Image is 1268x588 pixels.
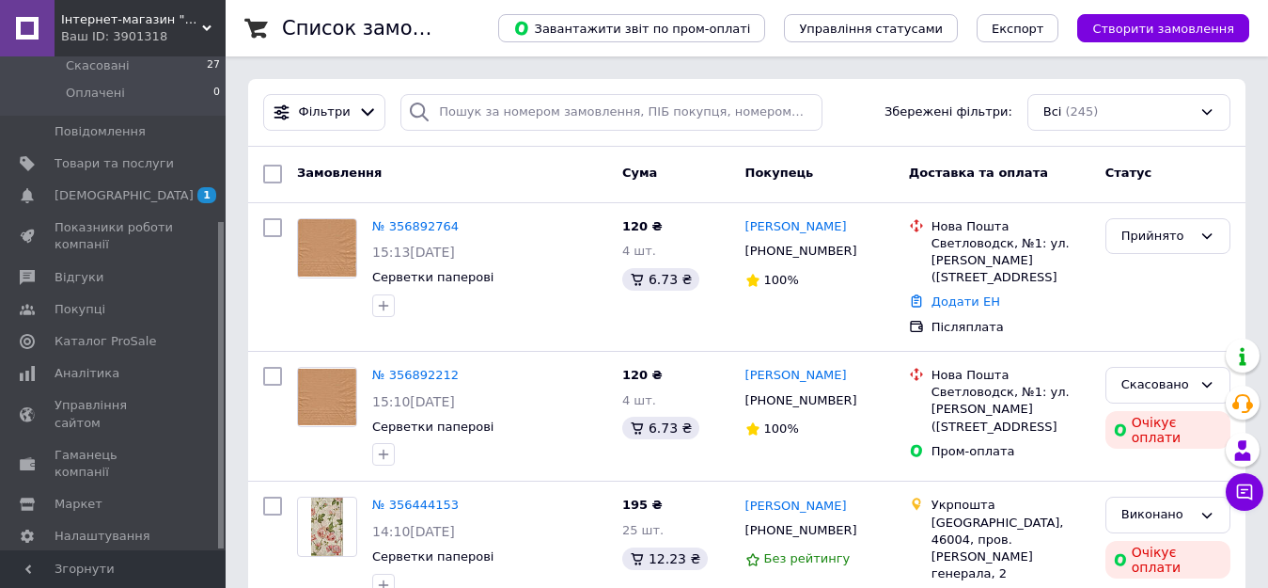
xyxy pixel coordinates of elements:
div: Виконано [1121,505,1192,525]
span: 100% [764,273,799,287]
span: Управління сайтом [55,397,174,431]
a: Фото товару [297,218,357,278]
span: Показники роботи компанії [55,219,174,253]
span: Оплачені [66,85,125,102]
button: Чат з покупцем [1226,473,1263,511]
span: 1 [197,187,216,203]
button: Завантажити звіт по пром-оплаті [498,14,765,42]
span: Скасовані [66,57,130,74]
div: 6.73 ₴ [622,268,699,291]
h1: Список замовлень [282,17,473,40]
div: Пром-оплата [931,443,1090,460]
span: 27 [207,57,220,74]
div: [PHONE_NUMBER] [742,239,861,263]
a: [PERSON_NAME] [745,218,847,236]
span: (245) [1065,104,1098,119]
span: 120 ₴ [622,368,663,382]
img: Фото товару [311,498,343,556]
div: Скасовано [1121,375,1192,395]
button: Управління статусами [784,14,958,42]
input: Пошук за номером замовлення, ПІБ покупця, номером телефону, Email, номером накладної [400,94,822,131]
img: Фото товару [298,219,356,277]
span: Cума [622,166,657,180]
span: 25 шт. [622,523,664,537]
span: Експорт [992,22,1044,36]
span: Створити замовлення [1092,22,1234,36]
div: Светловодск, №1: ул. [PERSON_NAME] ([STREET_ADDRESS] [931,384,1090,436]
span: Інтернет-магазин "Shoperbag" [61,11,202,28]
div: Нова Пошта [931,367,1090,384]
span: 195 ₴ [622,498,663,512]
div: Прийнято [1121,227,1192,246]
a: [PERSON_NAME] [745,498,847,516]
button: Створити замовлення [1077,14,1249,42]
div: Укрпошта [931,497,1090,514]
div: Ваш ID: 3901318 [61,28,226,45]
span: Статус [1105,166,1152,180]
a: [PERSON_NAME] [745,367,847,385]
span: 15:10[DATE] [372,394,455,409]
span: 14:10[DATE] [372,524,455,539]
span: Гаманець компанії [55,447,174,481]
span: Замовлення [297,166,382,180]
span: Аналітика [55,365,119,382]
a: № 356892764 [372,219,459,233]
a: № 356892212 [372,368,459,382]
a: № 356444153 [372,498,459,512]
a: Серветки паперові [372,270,493,284]
a: Створити замовлення [1058,21,1249,35]
div: [GEOGRAPHIC_DATA], 46004, пров. [PERSON_NAME] генерала, 2 [931,515,1090,583]
a: Фото товару [297,497,357,557]
span: Доставка та оплата [909,166,1048,180]
div: [PHONE_NUMBER] [742,518,861,543]
span: 4 шт. [622,393,656,407]
span: 0 [213,85,220,102]
div: Нова Пошта [931,218,1090,235]
span: Без рейтингу [764,551,851,565]
span: Відгуки [55,269,103,286]
span: Збережені фільтри: [884,103,1012,121]
span: Завантажити звіт по пром-оплаті [513,20,750,37]
div: 12.23 ₴ [622,548,708,570]
span: Фільтри [299,103,351,121]
div: [PHONE_NUMBER] [742,389,861,413]
div: Очікує оплати [1105,411,1230,449]
span: 4 шт. [622,244,656,258]
span: Всі [1043,103,1062,121]
span: 120 ₴ [622,219,663,233]
span: Повідомлення [55,123,146,140]
div: Светловодск, №1: ул. [PERSON_NAME] ([STREET_ADDRESS] [931,235,1090,287]
span: Маркет [55,496,102,513]
div: Післяплата [931,319,1090,336]
span: Управління статусами [799,22,943,36]
span: 15:13[DATE] [372,245,455,260]
span: Покупці [55,301,105,318]
span: Покупець [745,166,814,180]
button: Експорт [977,14,1059,42]
div: 6.73 ₴ [622,417,699,439]
span: Каталог ProSale [55,333,156,350]
img: Фото товару [298,369,356,426]
span: [DEMOGRAPHIC_DATA] [55,187,194,204]
a: Фото товару [297,367,357,427]
a: Серветки паперові [372,549,493,564]
a: Додати ЕН [931,294,1000,309]
span: 100% [764,421,799,436]
span: Налаштування [55,528,150,545]
span: Товари та послуги [55,155,174,172]
div: Очікує оплати [1105,541,1230,579]
a: Серветки паперові [372,420,493,434]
